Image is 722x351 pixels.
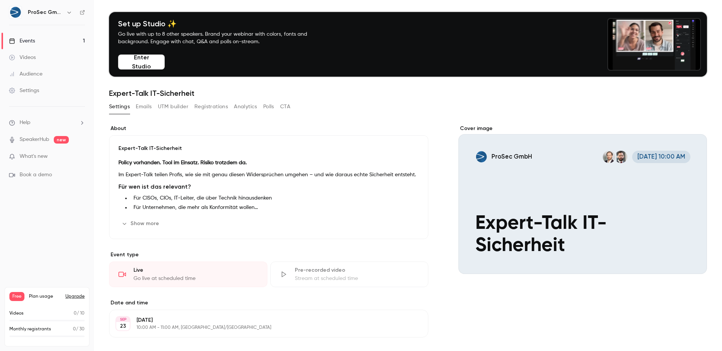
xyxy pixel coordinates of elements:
section: Cover image [458,125,707,274]
p: 10:00 AM - 11:00 AM, [GEOGRAPHIC_DATA]/[GEOGRAPHIC_DATA] [137,325,388,331]
button: UTM builder [158,101,188,113]
p: Go live with up to 8 other speakers. Brand your webinar with colors, fonts and background. Engage... [118,30,325,45]
img: ProSec GmbH [9,6,21,18]
label: About [109,125,428,132]
span: Book a demo [20,171,52,179]
div: Settings [9,87,39,94]
p: Event type [109,251,428,259]
h2: Für wen ist das relevant? [118,182,419,191]
div: Events [9,37,35,45]
button: Show more [118,218,164,230]
li: Für CISOs, CIOs, IT-Leiter, die über Technik hinausdenken [130,194,419,202]
button: Emails [136,101,152,113]
li: Für Unternehmen, die mehr als Konformität wollen [130,204,419,212]
li: help-dropdown-opener [9,119,85,127]
h6: ProSec GmbH [28,9,63,16]
button: Upgrade [65,294,85,300]
span: Free [9,292,24,301]
label: Date and time [109,299,428,307]
p: Im Expert-Talk teilen Profis, wie sie mit genau diesen Widersprüchen umgehen – und wie daraus ech... [118,170,419,179]
button: CTA [280,101,290,113]
a: SpeakerHub [20,136,49,144]
div: Live [133,266,258,274]
div: Stream at scheduled time [295,275,419,282]
div: SEP [116,317,130,322]
strong: Policy vorhanden. Tool im Einsatz. Risiko trotzdem da. [118,160,247,165]
p: Videos [9,310,24,317]
span: Plan usage [29,294,61,300]
span: 0 [73,327,76,331]
div: Go live at scheduled time [133,275,258,282]
div: Audience [9,70,42,78]
p: / 30 [73,326,85,333]
span: 0 [74,311,77,316]
h4: Set up Studio ✨ [118,19,325,28]
span: What's new [20,153,48,160]
button: Enter Studio [118,54,165,70]
div: LiveGo live at scheduled time [109,262,267,287]
button: Polls [263,101,274,113]
span: Help [20,119,30,127]
p: Expert-Talk IT-Sicherheit [118,145,419,152]
h1: Expert-Talk IT-Sicherheit [109,89,707,98]
p: [DATE] [137,316,388,324]
button: Registrations [194,101,228,113]
div: Pre-recorded video [295,266,419,274]
button: Settings [109,101,130,113]
div: Pre-recorded videoStream at scheduled time [270,262,429,287]
div: Videos [9,54,36,61]
label: Cover image [458,125,707,132]
p: Monthly registrants [9,326,51,333]
p: 23 [120,322,126,330]
button: Analytics [234,101,257,113]
p: / 10 [74,310,85,317]
span: new [54,136,69,144]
